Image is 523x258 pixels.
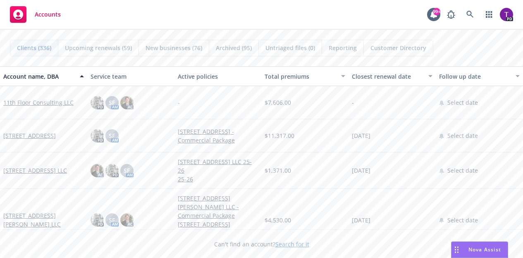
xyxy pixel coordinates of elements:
span: [DATE] [352,131,370,140]
a: Search for it [275,240,309,248]
span: $11,317.00 [265,131,294,140]
span: Can't find an account? [214,240,309,248]
span: Clients (336) [17,43,51,52]
span: Select date [447,166,478,175]
a: [STREET_ADDRESS][PERSON_NAME] LLC - Commercial Umbrella [178,220,258,246]
span: SF [124,166,130,175]
a: [STREET_ADDRESS][PERSON_NAME] LLC [3,211,84,229]
span: Select date [447,98,478,107]
span: Untriaged files (0) [265,43,315,52]
img: photo [91,96,104,109]
span: New businesses (76) [146,43,202,52]
img: photo [91,164,104,177]
div: Service team [91,72,171,81]
img: photo [91,213,104,227]
a: [STREET_ADDRESS] LLC 25-26 [178,157,258,175]
div: Closest renewal date [352,72,423,81]
img: photo [120,213,134,227]
span: $1,371.00 [265,166,291,175]
span: [DATE] [352,166,370,175]
div: Active policies [178,72,258,81]
span: Reporting [329,43,357,52]
div: Follow up date [439,72,511,81]
span: [DATE] [352,216,370,224]
div: Total premiums [265,72,336,81]
a: [STREET_ADDRESS] [3,131,56,140]
span: Select date [447,216,478,224]
a: Search [462,6,478,23]
span: Archived (95) [216,43,252,52]
a: Report a Bug [443,6,459,23]
span: $7,606.00 [265,98,291,107]
div: Account name, DBA [3,72,75,81]
span: SF [109,131,115,140]
button: Nova Assist [451,241,508,258]
img: photo [105,164,119,177]
a: 11th Floor Consulting LLC [3,98,74,107]
img: photo [120,96,134,109]
button: Active policies [174,66,262,86]
span: - [178,98,180,107]
a: [STREET_ADDRESS] - Commercial Package [178,127,258,145]
a: Switch app [481,6,497,23]
span: Select date [447,131,478,140]
button: Service team [87,66,174,86]
span: Accounts [35,11,61,18]
a: 25-26 [178,175,258,183]
span: SF [109,216,115,224]
img: photo [500,8,513,21]
div: Drag to move [451,242,462,258]
a: [STREET_ADDRESS] LLC [3,166,67,175]
span: - [352,98,354,107]
span: Customer Directory [370,43,426,52]
button: Follow up date [436,66,523,86]
button: Total premiums [261,66,349,86]
span: $4,530.00 [265,216,291,224]
span: Upcoming renewals (59) [65,43,132,52]
span: SF [109,98,115,107]
a: Accounts [7,3,64,26]
span: Nova Assist [468,246,501,253]
img: photo [91,129,104,142]
a: [STREET_ADDRESS][PERSON_NAME] LLC - Commercial Package [178,194,258,220]
div: 99+ [433,8,440,15]
button: Closest renewal date [349,66,436,86]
